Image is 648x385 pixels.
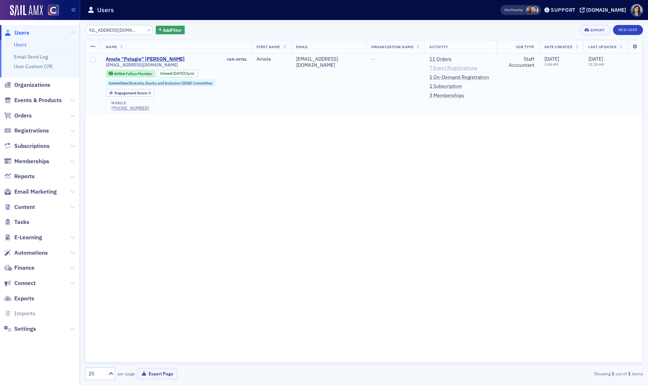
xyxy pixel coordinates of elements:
[14,279,36,287] span: Connect
[551,7,575,13] div: Support
[588,62,604,67] time: 11:30 AM
[14,218,29,226] span: Tasks
[429,56,452,62] a: 11 Orders
[516,44,534,49] span: Job Type
[146,26,152,33] button: ×
[111,101,149,105] div: mobile
[4,29,29,37] a: Users
[14,172,35,180] span: Reports
[14,188,57,196] span: Email Marketing
[429,44,448,49] span: Activity
[4,188,57,196] a: Email Marketing
[14,295,34,302] span: Exports
[106,62,178,67] span: [EMAIL_ADDRESS][DOMAIN_NAME]
[85,25,153,35] input: Search…
[106,89,154,97] div: Engagement Score: 5
[14,203,35,211] span: Content
[156,26,185,35] button: AddFilter
[4,249,48,257] a: Automations
[429,92,464,99] a: 3 Memberships
[126,71,152,76] span: Fellow Member
[186,57,246,62] div: USR-25756
[106,79,216,86] div: Committee:
[4,234,42,241] a: E-Learning
[4,81,50,89] a: Organizations
[544,62,558,67] time: 3:44 AM
[429,65,477,71] a: 7 Event Registrations
[4,279,36,287] a: Connect
[14,234,42,241] span: E-Learning
[89,370,104,377] div: 25
[109,80,129,85] span: Committee :
[14,96,62,104] span: Events & Products
[544,44,572,49] span: Date Created
[429,74,489,81] a: 1 On-Demand Registration
[4,96,62,104] a: Events & Products
[14,54,48,60] a: Email Send Log
[115,91,151,95] div: 5
[502,56,534,69] div: Staff Accountant
[588,56,603,62] span: [DATE]
[14,142,50,150] span: Subscriptions
[504,7,511,12] div: Also
[579,25,610,35] button: Export
[256,44,280,49] span: First Name
[48,5,59,16] img: SailAMX
[163,27,182,33] span: Add Filter
[173,71,184,76] span: [DATE]
[630,4,643,16] span: Profile
[111,105,149,111] a: [PHONE_NUMBER]
[4,295,34,302] a: Exports
[106,70,155,77] div: Active: Active: Fellow Member
[43,5,59,17] a: View Homepage
[4,203,35,211] a: Content
[14,157,49,165] span: Memberships
[109,81,213,85] a: Committee:Diversity, Equity, and Inclusion (DE&I) Committee
[586,7,626,13] div: [DOMAIN_NAME]
[371,44,413,49] span: Organization Name
[109,71,152,76] a: Active Fellow Member
[4,127,49,135] a: Registrations
[14,325,36,333] span: Settings
[14,127,49,135] span: Registrations
[462,370,643,377] div: Showing out of items
[531,6,539,14] span: Pamela Galey-Coleman
[106,44,117,49] span: Name
[4,310,35,317] a: Imports
[296,44,308,49] span: Email
[4,325,36,333] a: Settings
[14,264,35,272] span: Finance
[588,44,616,49] span: Last Updated
[613,25,643,35] a: New User
[115,90,149,95] span: Engagement Score :
[160,71,174,76] span: Joined :
[106,56,185,62] a: Amele "Pelagie" [PERSON_NAME]
[118,370,135,377] label: per page
[14,310,35,317] span: Imports
[4,218,29,226] a: Tasks
[504,7,523,12] span: Viewing
[627,370,632,377] strong: 1
[14,249,48,257] span: Automations
[14,112,32,120] span: Orders
[526,6,534,14] span: Sheila Duggan
[138,368,177,379] button: Export Page
[4,264,35,272] a: Finance
[296,56,361,69] div: [EMAIL_ADDRESS][DOMAIN_NAME]
[173,71,194,76] div: (2yrs)
[610,370,615,377] strong: 1
[371,56,375,62] span: —
[4,157,49,165] a: Memberships
[14,41,27,48] a: Users
[114,71,126,76] span: Active
[256,56,286,62] div: Amele
[590,28,605,32] div: Export
[10,5,43,16] img: SailAMX
[14,81,50,89] span: Organizations
[4,142,50,150] a: Subscriptions
[97,6,114,14] h1: Users
[4,112,32,120] a: Orders
[4,172,35,180] a: Reports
